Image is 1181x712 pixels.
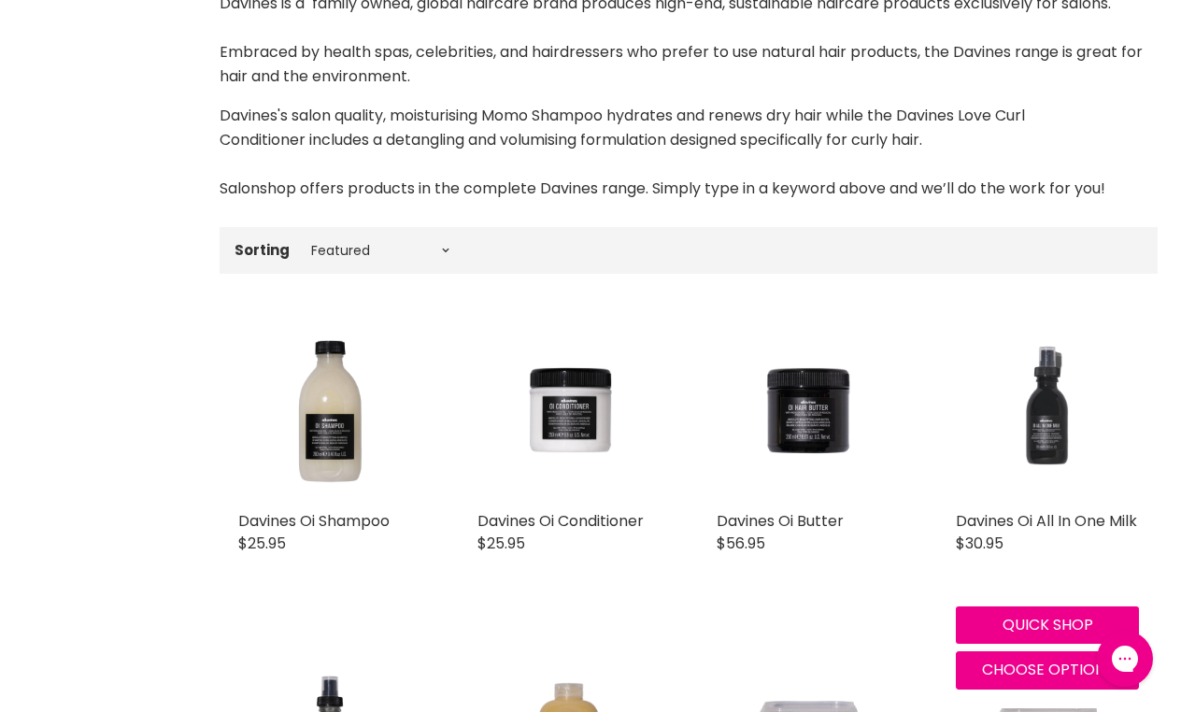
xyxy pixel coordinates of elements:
[956,510,1137,532] a: Davines Oi All In One Milk
[477,510,644,532] a: Davines Oi Conditioner
[956,319,1139,502] img: Davines Oi All In One Milk
[477,319,661,502] img: Davines Oi Conditioner
[235,242,290,258] label: Sorting
[956,533,1003,554] span: $30.95
[717,319,900,502] img: Davines Oi Butter
[982,659,1114,680] span: Choose options
[956,606,1139,644] button: Quick shop
[956,651,1139,689] button: Choose options
[238,533,286,554] span: $25.95
[717,510,844,532] a: Davines Oi Butter
[717,533,765,554] span: $56.95
[1088,624,1162,693] iframe: Gorgias live chat messenger
[220,104,1158,201] p: Davines's salon quality, moisturising Momo Shampoo hydrates and renews dry hair while the Davines...
[477,533,525,554] span: $25.95
[238,319,421,502] img: Davines Oi Shampoo
[238,510,390,532] a: Davines Oi Shampoo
